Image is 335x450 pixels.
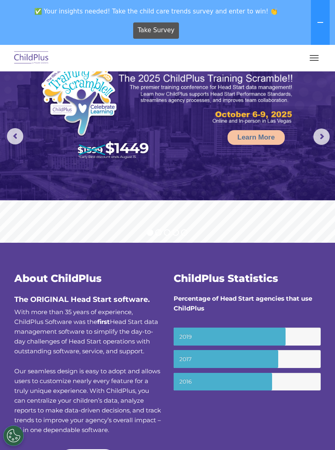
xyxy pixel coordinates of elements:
img: ChildPlus by Procare Solutions [12,49,51,68]
button: Cookies Settings [3,426,24,446]
small: 2017 [174,350,321,368]
span: ✅ Your insights needed! Take the child care trends survey and enter to win! 👏 [3,3,309,19]
small: 2019 [174,328,321,346]
strong: Percentage of Head Start agencies that use ChildPlus [174,295,312,312]
span: With more than 35 years of experience, ChildPlus Software was the Head Start data management soft... [14,308,158,355]
span: About ChildPlus [14,272,102,284]
span: ChildPlus Statistics [174,272,278,284]
small: 2016 [174,373,321,391]
span: Take Survey [138,23,174,38]
a: Learn More [228,130,285,145]
span: Our seamless design is easy to adopt and allows users to customize nearly every feature for a tru... [14,367,161,434]
a: Take Survey [133,22,179,39]
span: The ORIGINAL Head Start software. [14,295,150,304]
b: first [97,318,110,326]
